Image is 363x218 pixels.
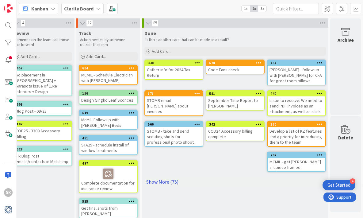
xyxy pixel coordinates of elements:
span: Add Card... [21,54,40,59]
div: 649McMil- Follow up with [PERSON_NAME] Beds [79,110,137,129]
div: 451STA25 - schedule install of window treatments [79,135,137,154]
div: STA25 - schedule install of window treatments [79,141,137,154]
div: 182 [17,122,71,126]
div: 535 [82,199,137,204]
span: Review [13,30,29,36]
div: 608 [14,102,71,107]
div: 529 [17,147,71,151]
div: Blog Post - 09/28 [14,107,71,115]
div: 182 [14,121,71,127]
div: 156 [79,91,137,96]
div: COD24 Accessory billing complete [206,127,264,141]
div: Delete [338,134,353,141]
div: Fix Blog Post emails/contacts in Mailchimp [14,152,71,165]
div: Code Fans check [206,66,264,74]
div: Ad placement in [GEOGRAPHIC_DATA] + Sarasota issue of Luxe Interiors + Design [14,71,71,95]
div: 608 [17,102,71,107]
div: Design Gingko Leaf Sconces [79,96,137,104]
div: 292MCMIL - get [PERSON_NAME] art piece framed [268,152,325,171]
div: 566 [148,122,203,127]
div: 440 [268,91,325,96]
div: Complete documentation for insurance review [79,166,137,193]
div: 440 [270,91,325,96]
div: 566 [145,122,203,127]
div: 454[PERSON_NAME] - follow up with [PERSON_NAME] for CFA for great room pillows [268,60,325,85]
div: Develop a list of KZ features and a priority for introducing them to the team [268,127,325,146]
a: Show More (75) [144,177,326,187]
div: 156 [82,91,137,95]
div: COD25 - 3300 Accessory Billing [14,127,71,140]
span: Done [144,30,156,36]
div: 342 [209,122,264,127]
span: 2x [250,6,258,12]
div: Get Started [327,182,350,188]
div: 608Blog Post - 09/28 [14,102,71,115]
div: 370Develop a list of KZ features and a priority for introducing them to the team [268,122,325,146]
div: September Time Report to [PERSON_NAME] [206,96,264,110]
div: 338 [148,61,203,65]
div: 657Ad placement in [GEOGRAPHIC_DATA] + Sarasota issue of Luxe Interiors + Design [14,65,71,95]
div: Get final shots from [PERSON_NAME] [79,204,137,218]
div: 292 [270,153,325,157]
div: 370 [268,122,325,127]
span: Add Card... [152,49,171,54]
div: 342 [206,122,264,127]
div: 171 [145,91,203,96]
div: 566STOMB - take and send scouting shots for professional photo shoot. [145,122,203,146]
span: Add Card... [86,54,106,59]
div: 535 [79,199,137,204]
div: 4 [350,178,355,184]
div: MCMIL - get [PERSON_NAME] art piece framed [268,158,325,171]
span: 3x [258,6,266,12]
div: STOMB email [PERSON_NAME] about invoices [145,96,203,115]
div: 535Get final shots from [PERSON_NAME] [79,199,137,218]
div: 171STOMB email [PERSON_NAME] about invoices [145,91,203,115]
div: 182COD25 - 3300 Accessory Billing [14,121,71,140]
input: Quick Filter... [273,3,319,14]
div: 581 [206,91,264,96]
div: Gather info for 2024 Tax Return [145,66,203,79]
div: 581 [209,91,264,96]
div: 581September Time Report to [PERSON_NAME] [206,91,264,110]
div: 678Code Fans check [206,60,264,74]
div: 664 [82,66,137,70]
p: Is there another card that can be made as a result? [146,37,325,42]
div: 529Fix Blog Post emails/contacts in Mailchimp [14,146,71,165]
div: 529 [14,146,71,152]
div: 649 [79,110,137,116]
div: 664 [79,65,137,71]
span: 1x [242,6,250,12]
div: 342COD24 Accessory billing complete [206,122,264,141]
div: 451 [82,136,137,140]
div: 451 [79,135,137,141]
div: 292 [268,152,325,158]
div: Issue to resolve: We need to send PDF invoices as an attachment, as well as a link. [268,96,325,115]
div: McMil- Follow up with [PERSON_NAME] Beds [79,116,137,129]
div: Archive [338,36,354,44]
div: 657 [17,66,71,70]
div: 497 [82,161,137,165]
b: Clarity Board [64,6,94,12]
div: 156Design Gingko Leaf Sconces [79,91,137,104]
div: 678 [206,60,264,66]
img: Visit kanbanzone.com [4,4,13,13]
span: 12 [86,19,93,27]
div: 664MCMIL - Schedule Electrician with [PERSON_NAME] [79,65,137,84]
p: Action needed by someone outside the team [80,37,136,48]
span: Support [13,1,28,8]
span: 4 [21,19,25,27]
span: 85 [152,19,159,27]
div: 497 [79,161,137,166]
div: 338Gather info for 2024 Tax Return [145,60,203,79]
p: Someone on the team can move this forward [14,37,71,48]
div: [PERSON_NAME] - follow up with [PERSON_NAME] for CFA for great room pillows [268,66,325,85]
div: 440Issue to resolve: We need to send PDF invoices as an attachment, as well as a link. [268,91,325,115]
div: 454 [270,61,325,65]
div: 370 [270,122,325,127]
div: 338 [145,60,203,66]
div: Open Get Started checklist, remaining modules: 4 [323,180,355,190]
div: STOMB - take and send scouting shots for professional photo shoot. [145,127,203,146]
div: 454 [268,60,325,66]
div: 678 [209,61,264,65]
div: 497Complete documentation for insurance review [79,161,137,193]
